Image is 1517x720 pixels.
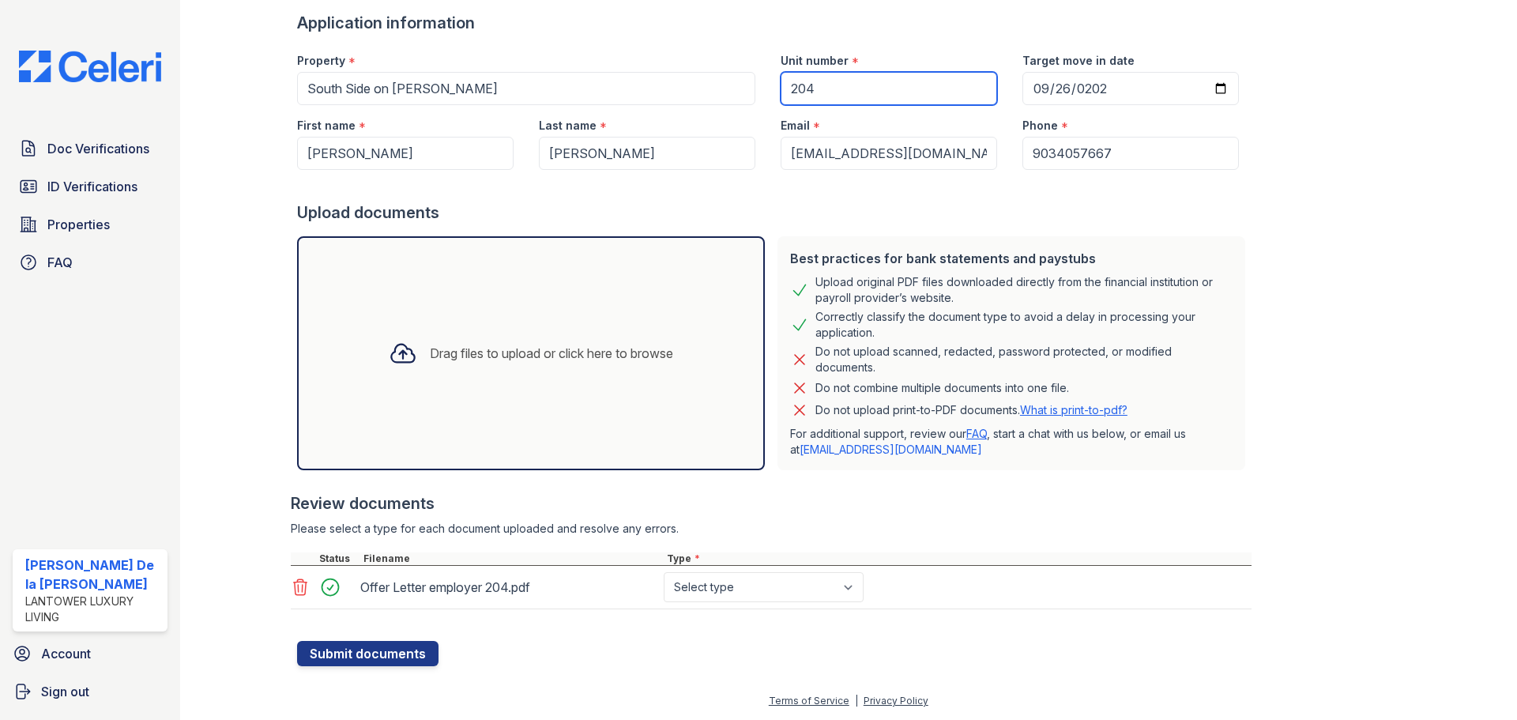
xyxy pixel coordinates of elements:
[1020,403,1127,417] a: What is print-to-pdf?
[13,247,168,278] a: FAQ
[297,202,1252,224] div: Upload documents
[430,344,673,363] div: Drag files to upload or click here to browse
[297,53,345,69] label: Property
[855,695,858,707] div: |
[790,249,1233,268] div: Best practices for bank statements and paystubs
[769,695,849,707] a: Terms of Service
[13,171,168,202] a: ID Verifications
[360,575,657,600] div: Offer Letter employer 204.pdf
[864,695,928,707] a: Privacy Policy
[297,12,1252,34] div: Application information
[815,274,1233,306] div: Upload original PDF files downloaded directly from the financial institution or payroll provider’...
[815,402,1127,418] p: Do not upload print-to-PDF documents.
[297,641,439,666] button: Submit documents
[47,177,137,196] span: ID Verifications
[316,552,360,565] div: Status
[1022,53,1135,69] label: Target move in date
[13,133,168,164] a: Doc Verifications
[47,253,73,272] span: FAQ
[781,53,849,69] label: Unit number
[6,638,174,669] a: Account
[664,552,1252,565] div: Type
[1022,118,1058,134] label: Phone
[539,118,597,134] label: Last name
[6,51,174,82] img: CE_Logo_Blue-a8612792a0a2168367f1c8372b55b34899dd931a85d93a1a3d3e32e68fde9ad4.png
[966,427,987,440] a: FAQ
[815,344,1233,375] div: Do not upload scanned, redacted, password protected, or modified documents.
[25,594,161,625] div: Lantower Luxury Living
[790,426,1233,458] p: For additional support, review our , start a chat with us below, or email us at
[41,682,89,701] span: Sign out
[47,139,149,158] span: Doc Verifications
[291,521,1252,537] div: Please select a type for each document uploaded and resolve any errors.
[13,209,168,240] a: Properties
[297,118,356,134] label: First name
[291,492,1252,515] div: Review documents
[360,552,664,565] div: Filename
[815,379,1069,398] div: Do not combine multiple documents into one file.
[815,309,1233,341] div: Correctly classify the document type to avoid a delay in processing your application.
[25,556,161,594] div: [PERSON_NAME] De la [PERSON_NAME]
[6,676,174,707] a: Sign out
[47,215,110,234] span: Properties
[781,118,810,134] label: Email
[800,443,982,456] a: [EMAIL_ADDRESS][DOMAIN_NAME]
[41,644,91,663] span: Account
